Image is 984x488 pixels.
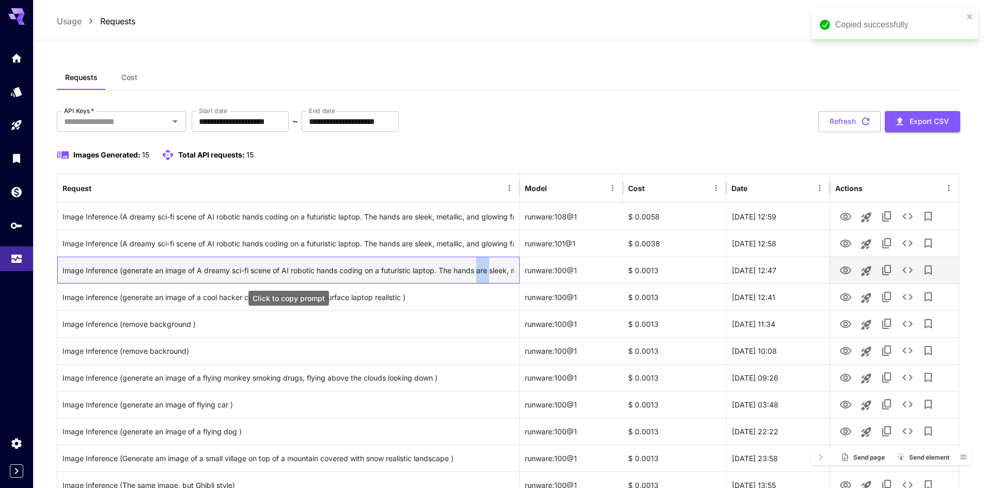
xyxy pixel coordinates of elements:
div: Click to copy prompt [63,365,514,391]
span: 15 [142,150,149,159]
div: $ 0.0013 [623,391,726,418]
button: Copy TaskUUID [877,206,897,227]
span: 15 [246,150,254,159]
button: Copy TaskUUID [877,313,897,334]
div: Wallet [10,185,23,198]
button: See details [897,260,918,280]
button: See details [897,313,918,334]
button: Copy TaskUUID [877,260,897,280]
button: Sort [548,181,563,195]
div: Model [525,184,547,193]
button: Add to library [918,260,939,280]
div: runware:101@1 [520,230,623,257]
div: Click to copy prompt [63,311,514,337]
p: Requests [100,15,135,27]
button: Copy TaskUUID [877,367,897,388]
div: Cost [628,184,645,193]
button: Copy TaskUUID [877,421,897,442]
button: Add to library [918,394,939,415]
div: $ 0.0013 [623,364,726,391]
div: $ 0.0013 [623,257,726,284]
div: Library [10,152,23,165]
button: Launch in playground [856,234,877,255]
button: Menu [605,181,620,195]
div: Click to copy prompt [63,391,514,418]
button: Launch in playground [856,395,877,416]
button: Add to library [918,287,939,307]
button: Launch in playground [856,288,877,308]
button: Copy TaskUUID [877,340,897,361]
button: Launch in playground [856,314,877,335]
div: Click to copy prompt [63,338,514,364]
button: See details [897,206,918,227]
button: Add to library [918,340,939,361]
div: $ 0.0058 [623,203,726,230]
button: View Image [835,420,856,442]
div: $ 0.0038 [623,230,726,257]
div: 24 Aug, 2025 12:41 [726,284,830,310]
button: close [966,12,974,21]
div: $ 0.0013 [623,337,726,364]
div: Actions [835,184,863,193]
p: Usage [57,15,82,27]
div: Click to copy prompt [63,257,514,284]
button: Copy TaskUUID [877,287,897,307]
div: runware:100@1 [520,418,623,445]
div: Date [731,184,747,193]
div: 21 Aug, 2025 22:22 [726,418,830,445]
button: View Image [835,232,856,254]
div: runware:100@1 [520,310,623,337]
button: Launch in playground [856,261,877,281]
button: View Image [835,367,856,388]
button: Sort [646,181,660,195]
button: Sort [748,181,763,195]
div: Usage [10,249,23,262]
button: View Image [835,286,856,307]
button: See details [897,233,918,254]
span: Cost [121,73,137,82]
div: Click to copy prompt [248,291,329,306]
button: See details [897,394,918,415]
div: runware:100@1 [520,391,623,418]
button: See details [897,287,918,307]
div: Click to copy prompt [63,284,514,310]
button: View Image [835,206,856,227]
div: 22 Aug, 2025 03:48 [726,391,830,418]
div: Click to copy prompt [63,203,514,230]
label: API Keys [64,106,94,115]
button: View Image [835,313,856,334]
div: 22 Aug, 2025 09:26 [726,364,830,391]
button: Copy TaskUUID [877,233,897,254]
div: Copied successfully [835,19,963,31]
button: Add to library [918,233,939,254]
button: Menu [502,181,517,195]
p: ~ [292,115,298,128]
div: $ 0.0013 [623,310,726,337]
button: Expand sidebar [10,464,23,478]
label: Start date [199,106,227,115]
span: Requests [65,73,98,82]
div: 22 Aug, 2025 10:08 [726,337,830,364]
button: View Image [835,259,856,280]
button: Add to library [918,367,939,388]
div: runware:100@1 [520,364,623,391]
button: See details [897,421,918,442]
div: Request [63,184,91,193]
div: $ 0.0013 [623,284,726,310]
button: Menu [709,181,723,195]
span: Images Generated: [73,150,140,159]
div: 24 Aug, 2025 12:47 [726,257,830,284]
div: 24 Aug, 2025 12:58 [726,230,830,257]
div: $ 0.0013 [623,445,726,471]
div: 19 Aug, 2025 23:58 [726,445,830,471]
button: Menu [942,181,956,195]
button: See details [897,367,918,388]
label: End date [309,106,335,115]
button: Add to library [918,421,939,442]
div: Home [10,52,23,65]
button: View Image [835,340,856,361]
button: Add to library [918,313,939,334]
button: Add to library [918,206,939,227]
button: Launch in playground [856,422,877,443]
div: runware:100@1 [520,337,623,364]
